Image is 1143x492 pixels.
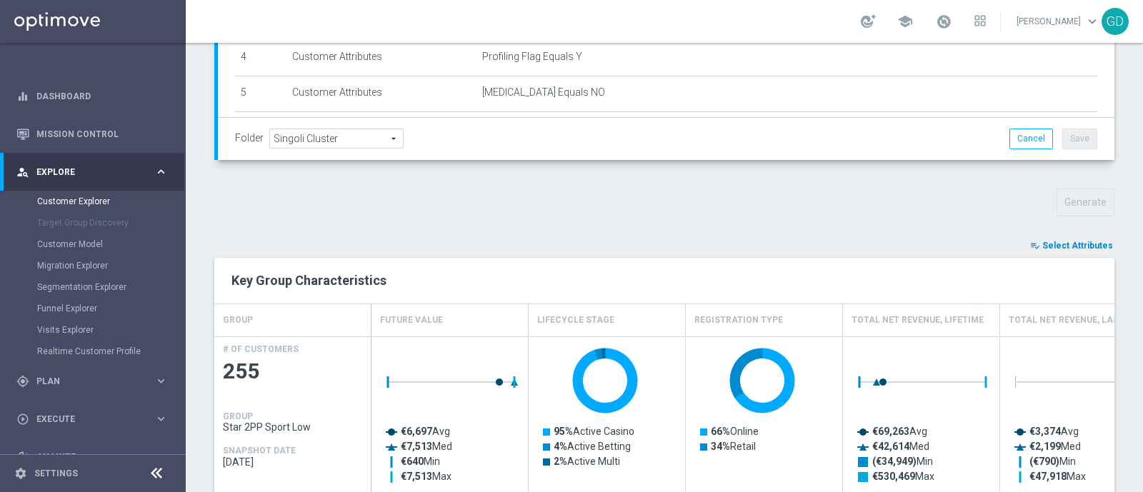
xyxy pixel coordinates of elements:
[554,456,567,467] tspan: 2%
[37,234,184,255] div: Customer Model
[16,166,29,179] i: person_search
[711,426,730,437] tspan: 66%
[286,111,476,147] td: Customer Attributes
[1029,441,1081,452] text: Med
[223,421,363,433] span: Star 2PP Sport Low
[37,255,184,276] div: Migration Explorer
[694,308,783,333] h4: Registration Type
[1042,241,1113,251] span: Select Attributes
[36,115,168,153] a: Mission Control
[380,308,443,333] h4: Future Value
[223,456,363,468] span: 2025-09-11
[401,471,451,482] text: Max
[872,456,917,468] tspan: (€34,949)
[1102,8,1129,35] div: GD
[37,260,149,271] a: Migration Explorer
[154,412,168,426] i: keyboard_arrow_right
[1029,471,1086,482] text: Max
[482,51,582,63] span: Profiling Flag Equals Y
[223,411,253,421] h4: GROUP
[401,456,424,467] tspan: €640
[37,298,184,319] div: Funnel Explorer
[401,441,452,452] text: Med
[1029,426,1062,437] tspan: €3,374
[872,441,910,452] tspan: €42,614
[37,319,184,341] div: Visits Explorer
[872,426,927,437] text: Avg
[36,453,154,461] span: Analyze
[16,375,154,388] div: Plan
[37,276,184,298] div: Segmentation Explorer
[16,115,168,153] div: Mission Control
[554,441,631,452] text: Active Betting
[1029,426,1079,437] text: Avg
[37,303,149,314] a: Funnel Explorer
[1057,189,1114,216] button: Generate
[1029,471,1067,482] tspan: €47,918
[872,456,933,468] text: Min
[1015,11,1102,32] a: [PERSON_NAME]keyboard_arrow_down
[852,308,984,333] h4: Total Net Revenue, Lifetime
[537,308,614,333] h4: Lifecycle Stage
[37,239,149,250] a: Customer Model
[711,441,730,452] tspan: 34%
[37,196,149,207] a: Customer Explorer
[16,451,169,463] button: track_changes Analyze keyboard_arrow_right
[235,111,286,147] td: 6
[1062,129,1097,149] button: Save
[554,441,567,452] tspan: 4%
[286,41,476,76] td: Customer Attributes
[872,426,909,437] tspan: €69,263
[897,14,913,29] span: school
[554,426,634,437] text: Active Casino
[16,91,169,102] button: equalizer Dashboard
[16,166,169,178] button: person_search Explore keyboard_arrow_right
[223,446,296,456] h4: SNAPSHOT DATE
[1084,14,1100,29] span: keyboard_arrow_down
[37,281,149,293] a: Segmentation Explorer
[223,358,363,386] span: 255
[16,413,154,426] div: Execute
[37,324,149,336] a: Visits Explorer
[16,90,29,103] i: equalizer
[14,467,27,480] i: settings
[401,426,450,437] text: Avg
[37,346,149,357] a: Realtime Customer Profile
[36,415,154,423] span: Execute
[36,168,154,176] span: Explore
[154,165,168,179] i: keyboard_arrow_right
[37,212,184,234] div: Target Group Discovery
[872,441,929,452] text: Med
[16,129,169,140] button: Mission Control
[16,376,169,387] button: gps_fixed Plan keyboard_arrow_right
[235,132,264,144] label: Folder
[16,77,168,115] div: Dashboard
[1030,241,1040,251] i: playlist_add_check
[286,76,476,111] td: Customer Attributes
[16,413,29,426] i: play_circle_outline
[1029,238,1114,253] button: playlist_add_check Select Attributes
[872,471,915,482] tspan: €530,469
[16,375,29,388] i: gps_fixed
[401,456,440,467] text: Min
[401,426,432,437] tspan: €6,697
[1029,441,1061,452] tspan: €2,199
[231,272,1097,289] h2: Key Group Characteristics
[482,86,605,99] span: [MEDICAL_DATA] Equals NO
[154,450,168,463] i: keyboard_arrow_right
[1029,456,1076,468] text: Min
[711,441,756,452] text: Retail
[223,308,253,333] h4: GROUP
[1029,456,1059,468] tspan: (€790)
[401,441,432,452] tspan: €7,513
[36,377,154,386] span: Plan
[36,77,168,115] a: Dashboard
[16,413,169,425] button: play_circle_outline Execute keyboard_arrow_right
[223,344,299,354] h4: # OF CUSTOMERS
